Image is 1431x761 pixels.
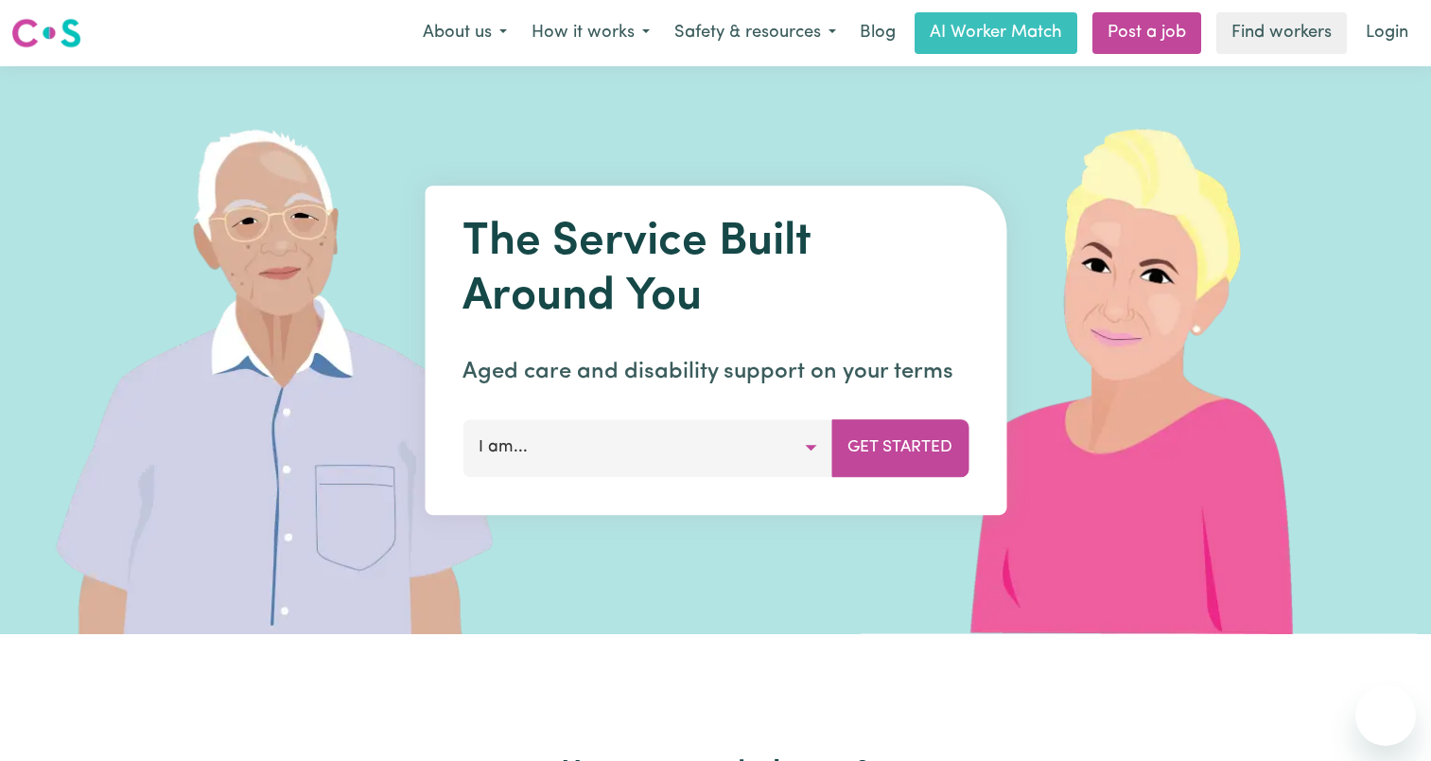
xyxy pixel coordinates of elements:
h1: The Service Built Around You [462,216,969,325]
a: Find workers [1216,12,1347,54]
button: I am... [462,419,832,476]
a: Post a job [1092,12,1201,54]
a: Blog [848,12,907,54]
button: Get Started [831,419,969,476]
img: Careseekers logo [11,16,81,50]
a: Careseekers logo [11,11,81,55]
iframe: Button to launch messaging window [1355,685,1416,746]
button: About us [410,13,519,53]
button: How it works [519,13,662,53]
p: Aged care and disability support on your terms [462,355,969,389]
button: Safety & resources [662,13,848,53]
a: AI Worker Match [915,12,1077,54]
a: Login [1354,12,1420,54]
